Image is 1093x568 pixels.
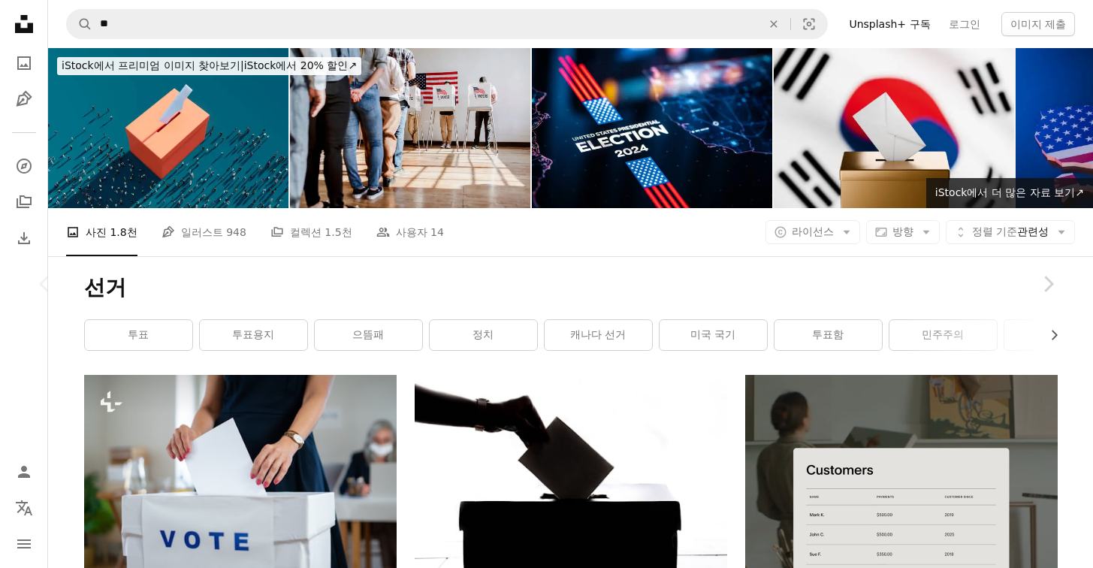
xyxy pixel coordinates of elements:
a: 투표 [85,320,192,350]
a: 미국 국기 [660,320,767,350]
a: 캐나다 선거 [545,320,652,350]
span: 948 [226,224,246,240]
a: 일러스트 948 [162,208,246,256]
a: 투표함, 미국 선거 및 코로나 바이러스 개념에 투표하는 인식 할 수없는 여성. [84,467,397,480]
button: 언어 [9,493,39,523]
h1: 선거 [84,274,1058,301]
a: 한 사람이 상자에 투표를 던지고 있습니다. [415,472,727,485]
a: 로그인 / 가입 [9,457,39,487]
span: 정렬 기준 [972,225,1017,237]
button: 삭제 [757,10,790,38]
a: 다음 [1003,212,1093,356]
img: Vote 2024. US Presidential Election background. United States Elections 2024 concept [532,48,772,208]
img: 배경에 한국 국기가 있는 금색 투표함에 들어가는 봉투 [774,48,1014,208]
button: 방향 [866,220,940,244]
a: 으뜸패 [315,320,422,350]
a: 투표용지 [200,320,307,350]
button: 메뉴 [9,529,39,559]
a: 사진 [9,48,39,78]
a: 민주주의 [889,320,997,350]
button: 시각적 검색 [791,10,827,38]
a: Unsplash+ 구독 [840,12,939,36]
span: 관련성 [972,225,1049,240]
a: 컬렉션 [9,187,39,217]
button: 이미지 제출 [1001,12,1075,36]
a: 컬렉션 1.5천 [270,208,352,256]
a: 정치 [430,320,537,350]
span: iStock에서 더 많은 자료 보기 ↗ [935,186,1084,198]
button: 라이선스 [765,220,860,244]
button: Unsplash 검색 [67,10,92,38]
span: 라이선스 [792,225,834,237]
img: American at a polling booth [290,48,530,208]
img: 파란색 배경에 주황색 투표함 앞에서 기다리는 사람들 [48,48,288,208]
a: iStock에서 프리미엄 이미지 찾아보기|iStock에서 20% 할인↗ [48,48,370,84]
span: 14 [430,224,444,240]
a: 투표함 [774,320,882,350]
div: iStock에서 20% 할인 ↗ [57,57,361,75]
span: 1.5천 [325,224,352,240]
form: 사이트 전체에서 이미지 찾기 [66,9,828,39]
span: 방향 [892,225,913,237]
a: iStock에서 더 많은 자료 보기↗ [926,178,1093,208]
span: iStock에서 프리미엄 이미지 찾아보기 | [62,59,244,71]
a: 사용자 14 [376,208,444,256]
a: 로그인 [940,12,989,36]
a: 일러스트 [9,84,39,114]
a: 탐색 [9,151,39,181]
button: 정렬 기준관련성 [946,220,1075,244]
